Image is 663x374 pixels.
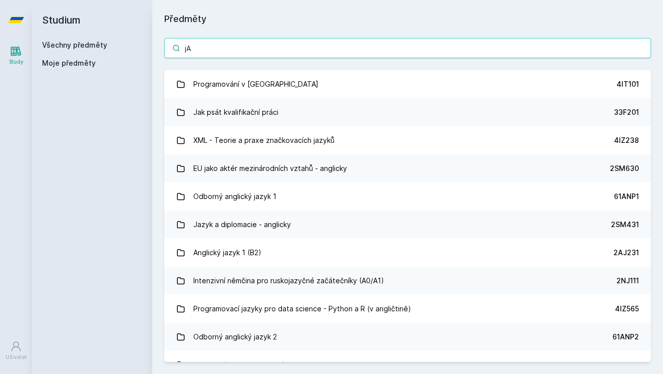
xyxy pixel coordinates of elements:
div: Jazyk a diplomacie - anglicky [193,215,291,235]
div: Odborný anglický jazyk 2 [193,327,277,347]
div: 61ANP1 [614,192,639,202]
div: Programování v [GEOGRAPHIC_DATA] [193,74,318,94]
a: Jak psát kvalifikační práci 33F201 [164,98,651,126]
div: Programovací jazyky pro data science - Python a R (v angličtině) [193,299,411,319]
div: 2SM630 [610,163,639,173]
a: Odborný anglický jazyk 1 61ANP1 [164,182,651,211]
a: XML - Teorie a praxe značkovacích jazyků 4IZ238 [164,126,651,154]
div: 2SM431 [611,220,639,230]
a: Programovací jazyky pro data science - Python a R (v angličtině) 4IZ565 [164,295,651,323]
span: Moje předměty [42,58,96,68]
div: 2OP332 [611,360,639,370]
div: 61ANP2 [612,332,639,342]
a: Všechny předměty [42,41,107,49]
div: 4IZ565 [615,304,639,314]
div: XML - Teorie a praxe značkovacích jazyků [193,130,335,150]
div: Study [9,58,24,66]
div: Jak psát kvalifikační práci [193,102,278,122]
a: Intenzivní němčina pro ruskojazyčné začátečníky (A0/A1) 2NJ111 [164,267,651,295]
div: 2NJ111 [616,276,639,286]
a: Programování v [GEOGRAPHIC_DATA] 4IT101 [164,70,651,98]
h1: Předměty [164,12,651,26]
div: 2AJ231 [613,248,639,258]
div: Anglický jazyk 1 (B2) [193,243,261,263]
a: Study [2,40,30,71]
div: Uživatel [6,353,27,361]
a: Uživatel [2,335,30,366]
div: EU jako aktér mezinárodních vztahů - anglicky [193,158,347,178]
a: Jazyk a diplomacie - anglicky 2SM431 [164,211,651,239]
input: Název nebo ident předmětu… [164,38,651,58]
div: Intenzivní němčina pro ruskojazyčné začátečníky (A0/A1) [193,271,384,291]
a: Odborný anglický jazyk 2 61ANP2 [164,323,651,351]
div: 4IZ238 [614,135,639,145]
div: 4IT101 [616,79,639,89]
a: EU jako aktér mezinárodních vztahů - anglicky 2SM630 [164,154,651,182]
div: 33F201 [614,107,639,117]
div: Odborný anglický jazyk 1 [193,186,276,207]
a: Anglický jazyk 1 (B2) 2AJ231 [164,239,651,267]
